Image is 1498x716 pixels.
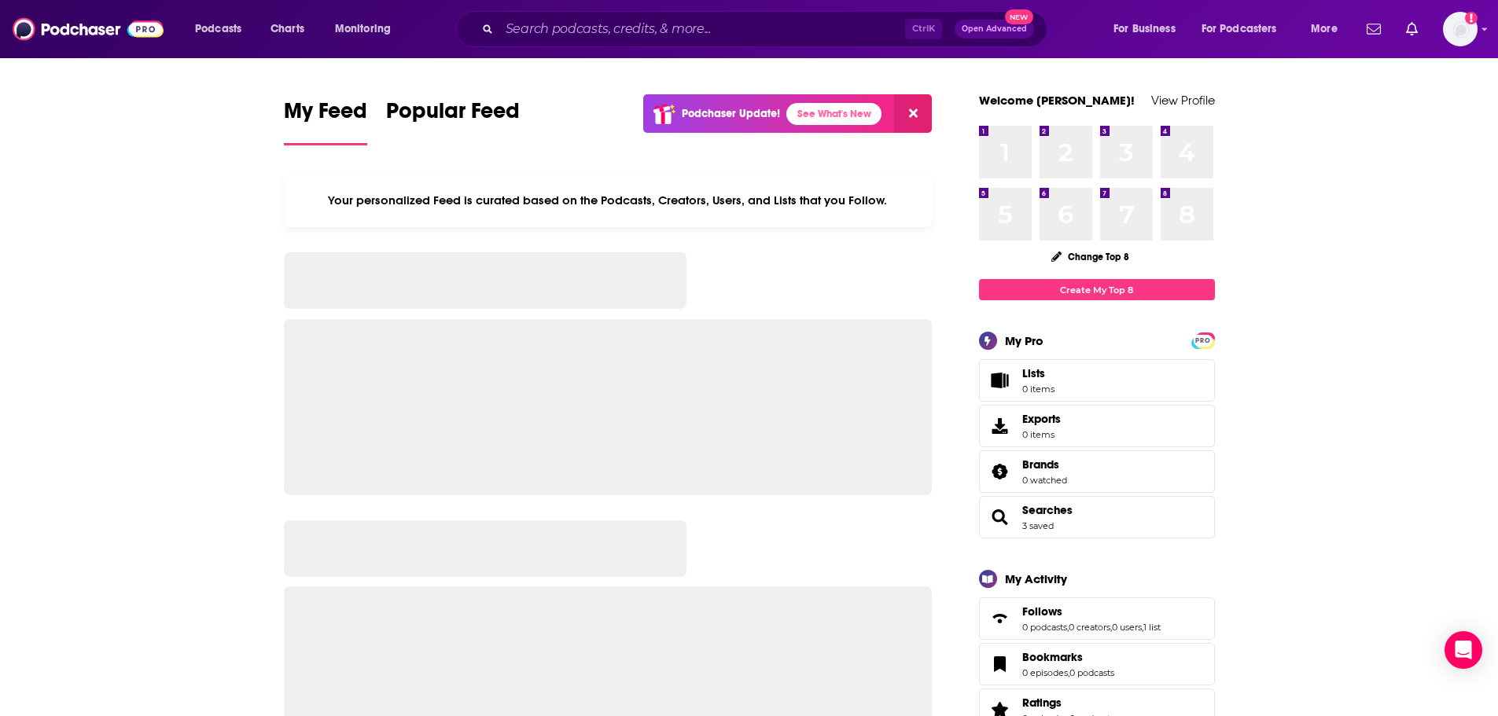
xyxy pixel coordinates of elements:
p: Podchaser Update! [682,107,780,120]
span: Exports [1022,412,1061,426]
a: Bookmarks [1022,650,1114,664]
span: Searches [979,496,1215,538]
span: Ctrl K [905,19,942,39]
a: Follows [985,608,1016,630]
span: More [1311,18,1338,40]
span: , [1142,622,1143,633]
span: Bookmarks [1022,650,1083,664]
span: , [1067,622,1069,633]
a: Lists [979,359,1215,402]
a: See What's New [786,103,882,125]
span: PRO [1194,335,1213,347]
a: 0 users [1112,622,1142,633]
span: Lists [985,369,1016,391]
a: Ratings [1022,696,1114,710]
button: Open AdvancedNew [955,20,1034,39]
a: Follows [1022,604,1161,619]
span: Bookmarks [979,643,1215,685]
span: Monitoring [335,18,391,40]
a: 0 episodes [1022,667,1068,678]
a: 0 creators [1069,622,1110,633]
a: Show notifications dropdown [1360,16,1387,42]
button: Change Top 8 [1042,247,1139,266]
input: Search podcasts, credits, & more... [499,17,905,42]
span: My Feed [284,97,367,134]
button: open menu [324,17,411,42]
button: open menu [184,17,262,42]
a: My Feed [284,97,367,145]
span: Lists [1022,366,1054,380]
a: Bookmarks [985,653,1016,675]
a: 3 saved [1022,520,1054,531]
span: Popular Feed [386,97,520,134]
button: open menu [1300,17,1357,42]
div: My Pro [1005,333,1043,348]
div: My Activity [1005,571,1067,586]
a: Show notifications dropdown [1400,16,1424,42]
a: Brands [1022,457,1067,472]
img: Podchaser - Follow, Share and Rate Podcasts [13,14,164,44]
span: Ratings [1022,696,1062,710]
a: 1 list [1143,622,1161,633]
svg: Add a profile image [1465,12,1478,24]
a: 0 watched [1022,475,1067,486]
span: Charts [271,18,304,40]
a: Searches [1022,503,1073,517]
a: 0 podcasts [1069,667,1114,678]
a: Exports [979,405,1215,447]
a: Welcome [PERSON_NAME]! [979,93,1135,108]
div: Your personalized Feed is curated based on the Podcasts, Creators, Users, and Lists that you Follow. [284,174,933,227]
span: New [1005,9,1033,24]
span: Brands [1022,457,1059,472]
span: Brands [979,450,1215,493]
span: For Business [1113,18,1176,40]
button: open menu [1191,17,1300,42]
span: Open Advanced [962,25,1027,33]
span: For Podcasters [1202,18,1277,40]
span: Follows [979,597,1215,640]
span: Exports [985,415,1016,437]
div: Open Intercom Messenger [1445,631,1482,669]
button: Show profile menu [1443,12,1478,46]
span: 0 items [1022,429,1061,440]
span: Podcasts [195,18,241,40]
a: Brands [985,461,1016,483]
span: Lists [1022,366,1045,380]
img: User Profile [1443,12,1478,46]
span: , [1068,667,1069,678]
span: Follows [1022,604,1062,619]
a: Popular Feed [386,97,520,145]
span: 0 items [1022,384,1054,395]
a: Create My Top 8 [979,279,1215,300]
span: Logged in as emilyjherman [1443,12,1478,46]
a: PRO [1194,334,1213,346]
a: Charts [260,17,314,42]
a: 0 podcasts [1022,622,1067,633]
a: View Profile [1151,93,1215,108]
a: Searches [985,506,1016,528]
button: open menu [1102,17,1195,42]
div: Search podcasts, credits, & more... [471,11,1062,47]
span: , [1110,622,1112,633]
